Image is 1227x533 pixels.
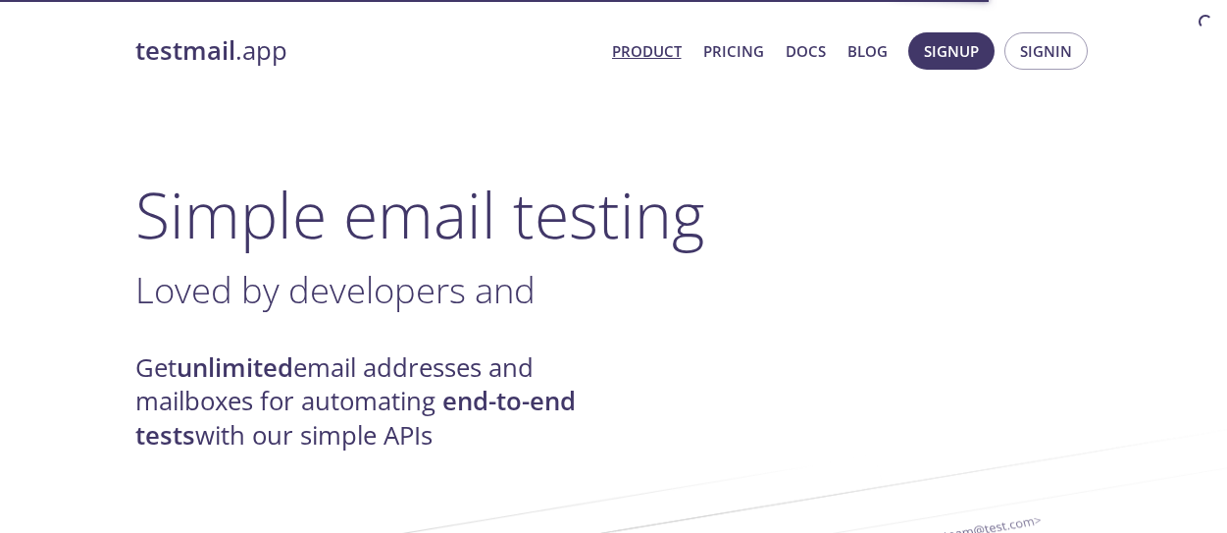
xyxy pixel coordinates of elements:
[908,32,995,70] button: Signup
[135,33,235,68] strong: testmail
[135,177,1093,252] h1: Simple email testing
[1004,32,1088,70] button: Signin
[135,34,596,68] a: testmail.app
[135,265,536,314] span: Loved by developers and
[924,38,979,64] span: Signup
[847,38,888,64] a: Blog
[1020,38,1072,64] span: Signin
[135,351,614,453] h4: Get email addresses and mailboxes for automating with our simple APIs
[135,384,576,452] strong: end-to-end tests
[786,38,826,64] a: Docs
[612,38,682,64] a: Product
[703,38,764,64] a: Pricing
[177,350,293,385] strong: unlimited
